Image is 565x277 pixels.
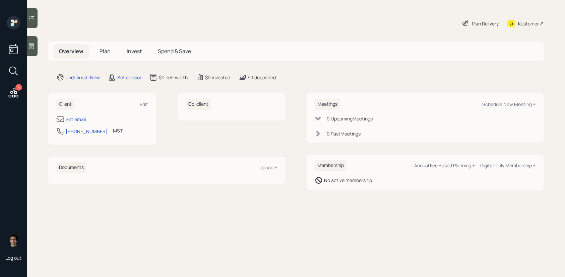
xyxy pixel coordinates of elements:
div: Annual Fee Based Planning + [414,162,475,169]
h6: Documents [56,162,86,173]
div: undefined · New [66,74,100,81]
div: Kustomer [518,20,539,27]
div: Digital-only Membership + [480,162,536,169]
h6: Client [56,99,74,110]
div: No active membership [324,177,372,184]
div: Set email [66,116,86,123]
h6: Co-client [186,99,211,110]
div: 4 [15,84,22,91]
span: Overview [59,48,83,55]
span: Plan [100,48,111,55]
div: Upload + [258,164,277,171]
div: Set advisor [117,74,141,81]
h6: Meetings [315,99,340,110]
div: 0 Past Meeting s [327,130,361,137]
div: $0 deposited [248,74,276,81]
div: Plan Delivery [472,20,499,27]
div: [PHONE_NUMBER] [66,128,108,135]
div: Edit [140,101,148,107]
span: Invest [127,48,142,55]
img: harrison-schaefer-headshot-2.png [7,233,20,247]
h6: Membership [315,160,347,171]
div: Log out [5,255,21,261]
div: $0 net-worth [159,74,188,81]
div: MST [113,127,123,134]
div: $0 invested [205,74,230,81]
span: Spend & Save [158,48,191,55]
div: 0 Upcoming Meeting s [327,115,373,122]
div: Schedule New Meeting + [482,101,536,107]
